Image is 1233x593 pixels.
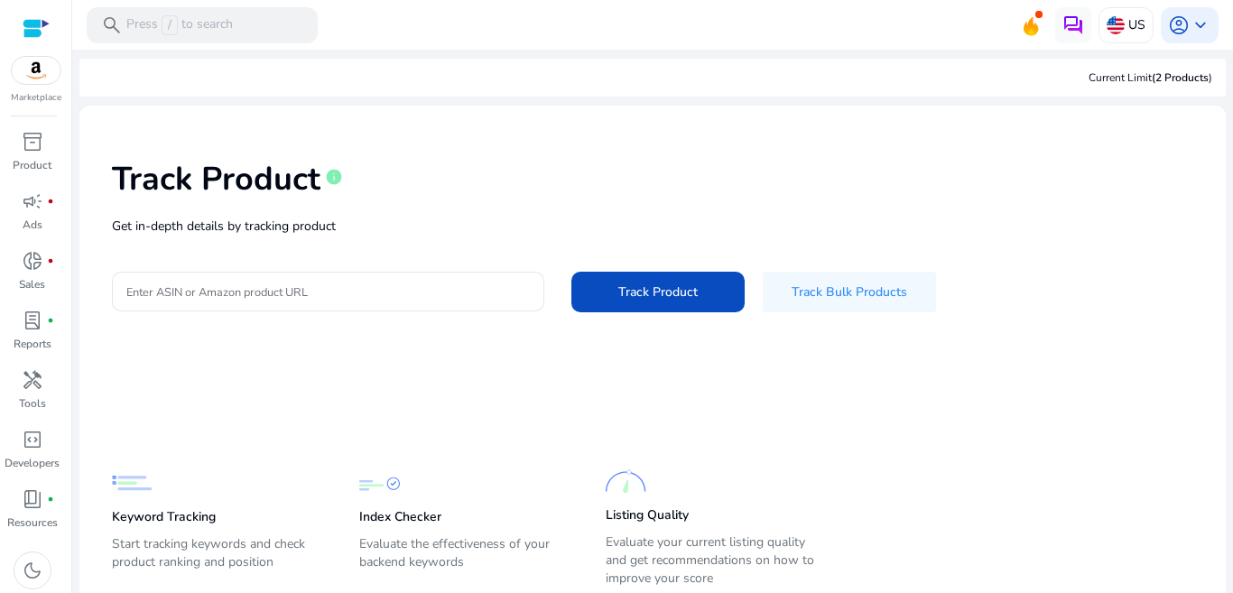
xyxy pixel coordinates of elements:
[763,272,936,312] button: Track Bulk Products
[19,276,45,292] p: Sales
[47,496,54,503] span: fiber_manual_record
[14,336,51,352] p: Reports
[22,310,43,331] span: lab_profile
[47,257,54,264] span: fiber_manual_record
[1128,9,1145,41] p: US
[359,463,400,504] img: Index Checker
[22,488,43,510] span: book_4
[571,272,745,312] button: Track Product
[13,157,51,173] p: Product
[22,369,43,391] span: handyman
[162,15,178,35] span: /
[1168,14,1190,36] span: account_circle
[1107,16,1125,34] img: us.svg
[618,283,698,301] span: Track Product
[47,317,54,324] span: fiber_manual_record
[7,514,58,531] p: Resources
[47,198,54,205] span: fiber_manual_record
[606,506,689,524] p: Listing Quality
[112,535,323,586] p: Start tracking keywords and check product ranking and position
[11,91,61,105] p: Marketplace
[792,283,907,301] span: Track Bulk Products
[325,168,343,186] span: info
[22,131,43,153] span: inventory_2
[1152,70,1209,85] span: (2 Products
[5,455,60,471] p: Developers
[112,508,216,526] p: Keyword Tracking
[359,508,441,526] p: Index Checker
[22,429,43,450] span: code_blocks
[606,533,817,588] p: Evaluate your current listing quality and get recommendations on how to improve your score
[12,57,60,84] img: amazon.svg
[1190,14,1211,36] span: keyboard_arrow_down
[112,160,320,199] h1: Track Product
[1089,69,1212,86] div: Current Limit )
[23,217,42,233] p: Ads
[359,535,570,586] p: Evaluate the effectiveness of your backend keywords
[22,190,43,212] span: campaign
[22,560,43,581] span: dark_mode
[112,217,1193,236] p: Get in-depth details by tracking product
[101,14,123,36] span: search
[126,15,233,35] p: Press to search
[606,461,646,502] img: Listing Quality
[19,395,46,412] p: Tools
[22,250,43,272] span: donut_small
[112,463,153,504] img: Keyword Tracking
